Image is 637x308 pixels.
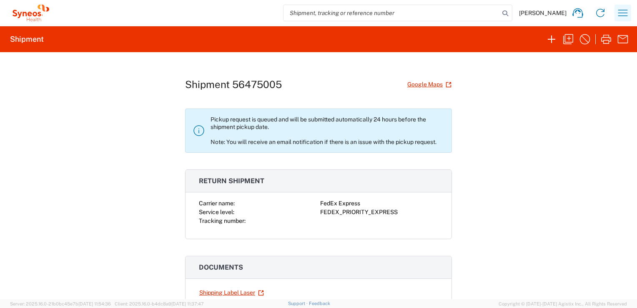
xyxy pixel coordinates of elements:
span: [DATE] 11:54:36 [78,301,111,306]
h2: Shipment [10,34,44,44]
p: Pickup request is queued and will be submitted automatically 24 hours before the shipment pickup ... [211,116,445,146]
span: Carrier name: [199,200,235,207]
input: Shipment, tracking or reference number [283,5,499,21]
span: Copyright © [DATE]-[DATE] Agistix Inc., All Rights Reserved [499,300,627,308]
span: Tracking number: [199,217,246,224]
span: Client: 2025.16.0-b4dc8a9 [115,301,204,306]
span: Return shipment [199,177,264,185]
div: FEDEX_PRIORITY_EXPRESS [320,208,438,217]
span: [PERSON_NAME] [519,9,567,17]
span: [DATE] 11:37:47 [171,301,204,306]
span: Service level: [199,209,234,215]
span: Documents [199,263,243,271]
div: FedEx Express [320,199,438,208]
a: Shipping Label Laser [199,285,264,300]
a: Google Maps [407,77,452,92]
a: Feedback [309,301,330,306]
h1: Shipment 56475005 [185,78,282,91]
a: Support [288,301,309,306]
span: Server: 2025.16.0-21b0bc45e7b [10,301,111,306]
